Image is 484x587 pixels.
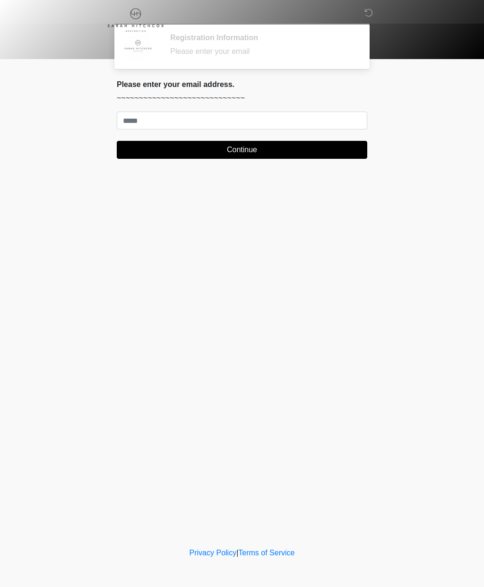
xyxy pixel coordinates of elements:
h2: Please enter your email address. [117,80,367,89]
a: | [236,549,238,557]
a: Privacy Policy [190,549,237,557]
p: ~~~~~~~~~~~~~~~~~~~~~~~~~~~~~ [117,93,367,104]
a: Terms of Service [238,549,294,557]
img: Agent Avatar [124,33,152,61]
button: Continue [117,141,367,159]
img: Sarah Hitchcox Aesthetics Logo [107,7,164,32]
div: Please enter your email [170,46,353,57]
